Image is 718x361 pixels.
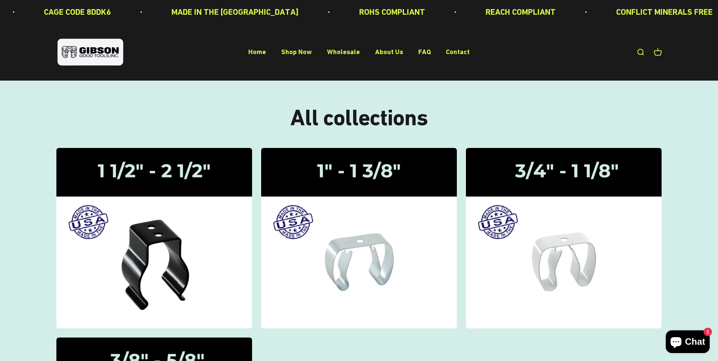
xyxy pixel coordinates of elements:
[616,5,713,19] p: CONFLICT MINERALS FREE
[327,48,360,56] a: Wholesale
[281,48,312,56] a: Shop Now
[261,148,457,329] img: Gripper Clips | 1" - 1 3/8"
[486,5,556,19] p: REACH COMPLIANT
[466,148,662,329] img: Gripper Clips | 3/4" - 1 1/8"
[248,48,266,56] a: Home
[44,5,111,19] p: CAGE CODE 8DDK6
[171,5,299,19] p: MADE IN THE [GEOGRAPHIC_DATA]
[663,330,712,355] inbox-online-store-chat: Shopify online store chat
[56,148,252,329] img: Gibson gripper clips one and a half inch to two and a half inches
[359,5,425,19] p: ROHS COMPLIANT
[56,105,662,130] h1: All collections
[418,48,431,56] a: FAQ
[375,48,403,56] a: About Us
[446,48,470,56] a: Contact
